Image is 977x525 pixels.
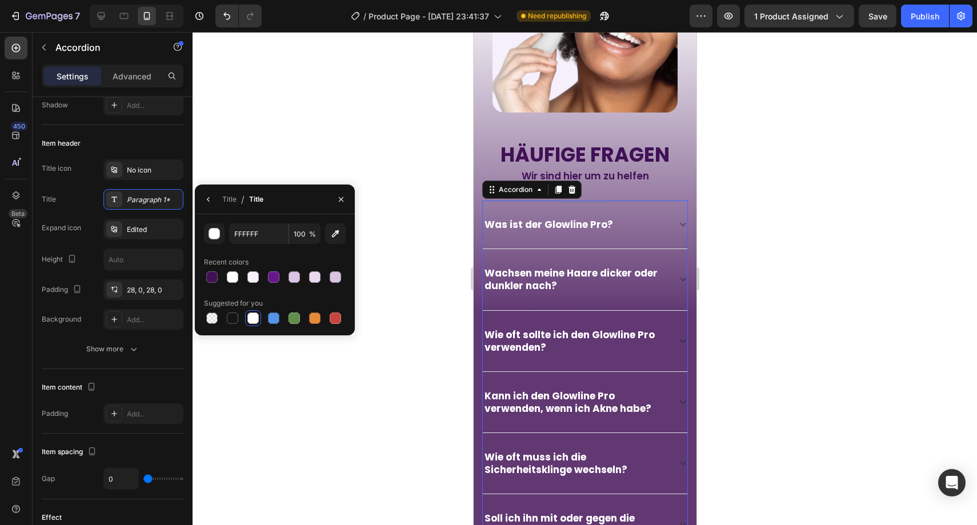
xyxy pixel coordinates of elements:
[42,138,81,149] div: Item header
[369,10,489,22] span: Product Page - [DATE] 23:41:37
[363,10,366,22] span: /
[222,194,237,205] div: Title
[241,193,245,206] span: /
[127,285,181,295] div: 28, 0, 28, 0
[127,315,181,325] div: Add...
[42,163,71,174] div: Title icon
[528,11,586,21] span: Need republishing
[11,480,194,505] p: Soll ich ihn mit oder gegen die Haarwuchsrichtung anwenden?
[204,298,263,308] div: Suggested for you
[5,5,85,27] button: 7
[309,229,316,239] span: %
[911,10,939,22] div: Publish
[42,100,68,110] div: Shadow
[859,5,896,27] button: Save
[127,195,181,205] div: Paragraph 1*
[113,70,151,82] p: Advanced
[868,11,887,21] span: Save
[474,32,696,525] iframe: Design area
[127,165,181,175] div: No icon
[104,249,183,270] input: Auto
[215,5,262,27] div: Undo/Redo
[55,41,153,54] p: Accordion
[9,478,195,507] div: Rich Text Editor. Editing area: main
[23,153,61,163] div: Accordion
[249,194,263,205] div: Title
[42,252,79,267] div: Height
[754,10,828,22] span: 1 product assigned
[229,223,289,244] input: Eg: FFFFFF
[938,469,966,496] div: Open Intercom Messenger
[127,409,181,419] div: Add...
[42,474,55,484] div: Gap
[104,468,138,489] input: Auto
[42,339,183,359] button: Show more
[42,380,98,395] div: Item content
[9,209,27,218] div: Beta
[42,512,62,523] div: Effect
[11,122,27,131] div: 450
[901,5,949,27] button: Publish
[204,257,249,267] div: Recent colors
[42,314,81,324] div: Background
[75,9,80,23] p: 7
[42,223,81,233] div: Expand icon
[127,225,181,235] div: Edited
[42,408,68,419] div: Padding
[86,343,139,355] div: Show more
[744,5,854,27] button: 1 product assigned
[127,101,181,111] div: Add...
[42,194,56,205] div: Title
[42,282,84,298] div: Padding
[42,444,99,460] div: Item spacing
[57,70,89,82] p: Settings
